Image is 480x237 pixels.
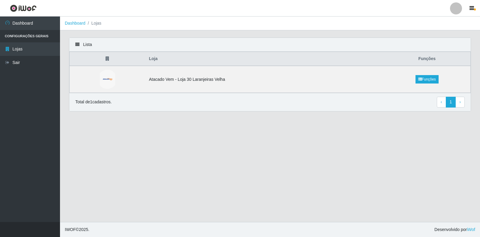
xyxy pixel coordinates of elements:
span: © 2025 . [65,226,89,233]
img: Atacado Vem - Loja 30 Laranjeiras Velha [100,70,115,89]
nav: pagination [437,97,465,108]
span: Desenvolvido por [434,226,475,233]
a: Dashboard [65,21,85,26]
span: › [459,99,461,104]
a: 1 [446,97,456,108]
a: Previous [437,97,446,108]
img: CoreUI Logo [10,5,37,12]
span: IWOF [65,227,76,232]
a: Funções [415,75,439,84]
p: Total de 1 cadastros. [75,99,112,105]
nav: breadcrumb [60,17,480,30]
li: Lojas [85,20,101,26]
td: Atacado Vem - Loja 30 Laranjeiras Velha [145,66,383,93]
th: Loja [145,52,383,66]
div: Lista [69,38,471,52]
th: Funções [383,52,470,66]
span: ‹ [441,99,442,104]
a: Next [455,97,465,108]
a: iWof [467,227,475,232]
